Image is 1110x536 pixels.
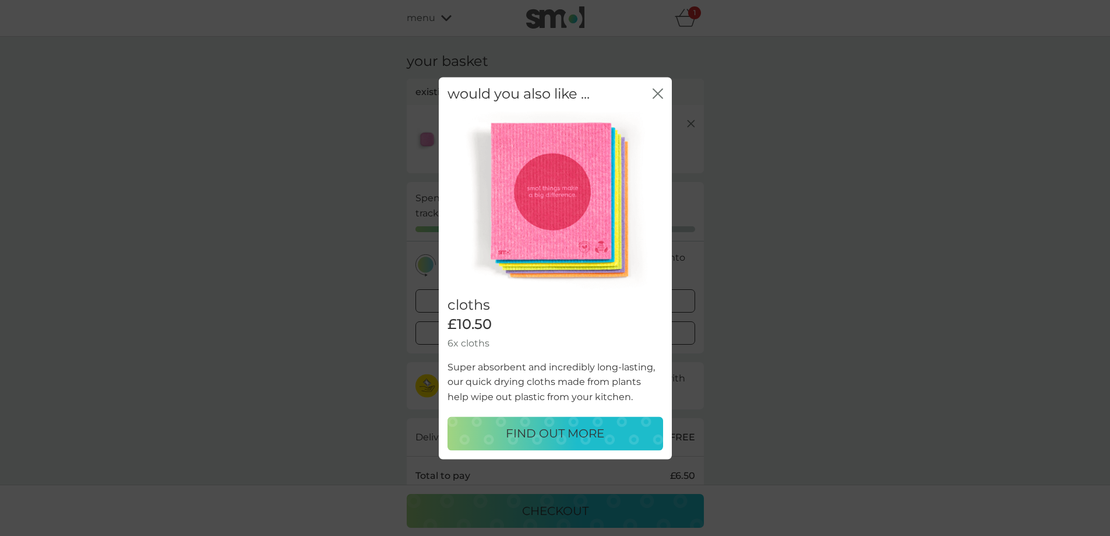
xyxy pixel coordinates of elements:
span: £10.50 [447,317,492,334]
h2: cloths [447,297,663,314]
h2: would you also like ... [447,86,590,103]
p: Super absorbent and incredibly long-lasting, our quick drying cloths made from plants help wipe o... [447,360,663,405]
p: 6x cloths [447,337,663,352]
button: FIND OUT MORE [447,416,663,450]
p: FIND OUT MORE [506,424,604,443]
button: close [653,88,663,100]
